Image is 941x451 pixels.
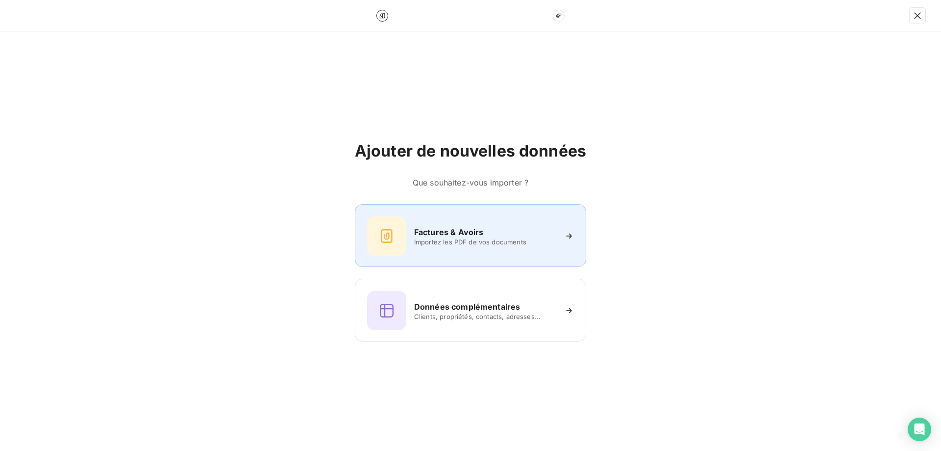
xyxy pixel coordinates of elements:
[414,313,556,320] span: Clients, propriétés, contacts, adresses...
[355,141,586,161] h2: Ajouter de nouvelles données
[414,301,520,313] h6: Données complémentaires
[908,418,931,441] div: Open Intercom Messenger
[414,226,484,238] h6: Factures & Avoirs
[414,238,556,246] span: Importez les PDF de vos documents
[355,177,586,188] h6: Que souhaitez-vous importer ?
